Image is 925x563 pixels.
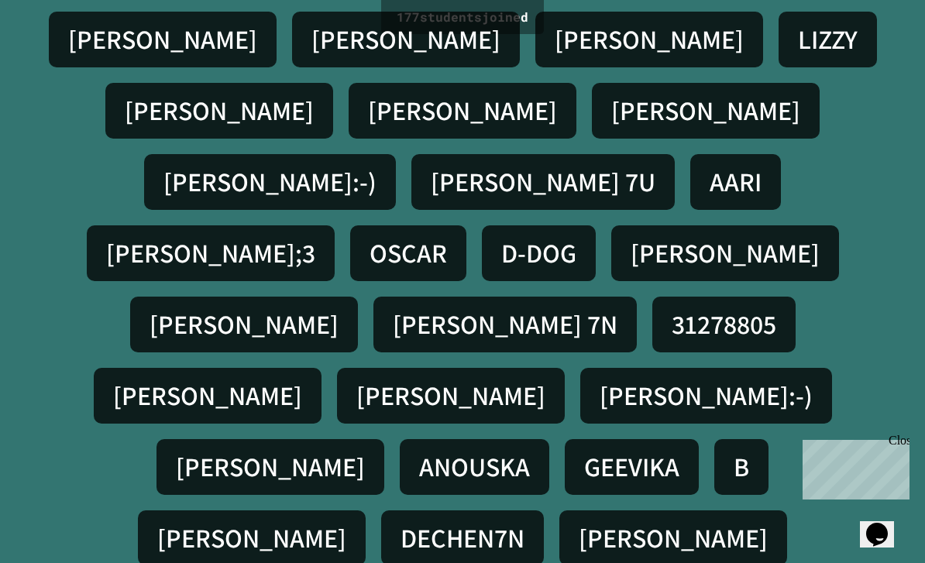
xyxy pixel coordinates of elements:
h4: [PERSON_NAME] [125,94,314,127]
h4: [PERSON_NAME] [356,379,545,412]
h4: [PERSON_NAME] [579,522,768,554]
h4: [PERSON_NAME] [150,308,339,341]
h4: AARI [710,166,762,198]
h4: [PERSON_NAME]:-) [163,166,377,198]
h4: 31278805 [672,308,776,341]
h4: [PERSON_NAME] 7U [431,166,655,198]
h4: [PERSON_NAME] [157,522,346,554]
h4: [PERSON_NAME] [68,23,257,56]
h4: [PERSON_NAME] [611,94,800,127]
iframe: chat widget [860,501,910,548]
h4: [PERSON_NAME] [368,94,557,127]
div: Chat with us now!Close [6,6,107,98]
h4: DECHEN7N [401,522,524,554]
iframe: chat widget [796,434,910,499]
h4: D-DOG [501,237,576,269]
h4: B [734,451,749,483]
h4: [PERSON_NAME] [555,23,744,56]
h4: ANOUSKA [419,451,530,483]
h4: [PERSON_NAME];3 [106,237,315,269]
h4: [PERSON_NAME] [311,23,500,56]
h4: [PERSON_NAME] [113,379,302,412]
h4: GEEVIKA [584,451,679,483]
h4: [PERSON_NAME] [631,237,820,269]
h4: OSCAR [370,237,447,269]
h4: [PERSON_NAME]:-) [600,379,813,412]
h4: LIZZY [798,23,858,56]
h4: [PERSON_NAME] [176,451,365,483]
h4: [PERSON_NAME] 7N [393,308,617,341]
